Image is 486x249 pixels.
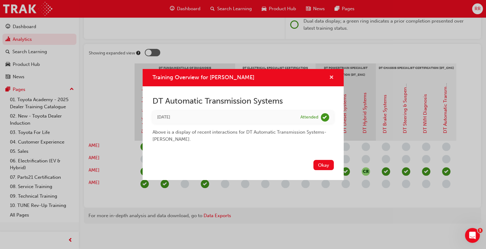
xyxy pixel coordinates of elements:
[157,114,291,121] div: Thu Aug 08 2019 00:00:00 GMT+1000 (Australian Eastern Standard Time)
[321,113,329,122] span: learningRecordVerb_ATTEND-icon
[153,124,334,143] div: Above is a display of recent interactions for DT Automatic Transmission Systems - [PERSON_NAME] .
[478,228,483,233] span: 1
[143,69,344,180] div: Training Overview for Mitchell Roberts
[329,74,334,82] button: cross-icon
[153,96,334,106] h2: DT Automatic Transmission Systems
[329,75,334,81] span: cross-icon
[153,74,254,81] span: Training Overview for [PERSON_NAME]
[313,160,334,170] button: Okay
[300,114,318,120] div: Attended
[465,228,480,243] iframe: Intercom live chat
